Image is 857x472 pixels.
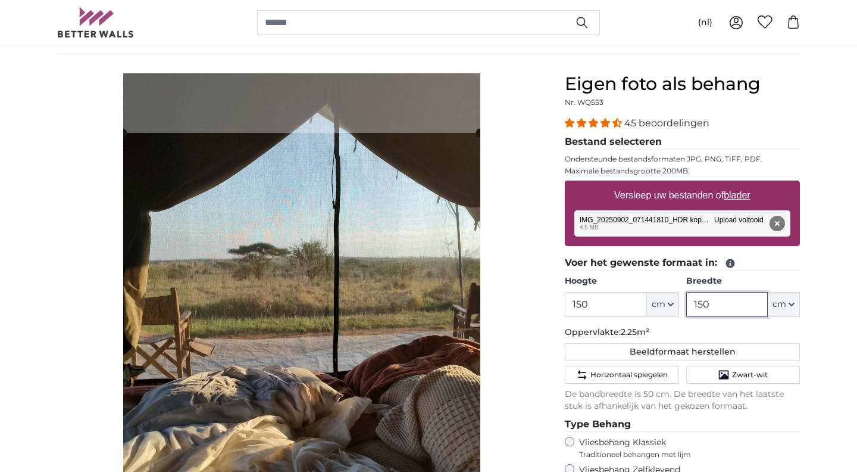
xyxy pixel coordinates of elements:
[686,275,800,287] label: Breedte
[565,343,800,361] button: Beeldformaat herstellen
[590,370,668,380] span: Horizontaal spiegelen
[565,135,800,150] legend: Bestand selecteren
[686,366,800,384] button: Zwart-wit
[768,292,800,317] button: cm
[57,7,135,38] img: Betterwalls
[565,366,678,384] button: Horizontaal spiegelen
[565,98,603,107] span: Nr. WQ553
[689,12,722,33] button: (nl)
[732,370,768,380] span: Zwart-wit
[724,190,750,200] u: blader
[565,117,624,129] span: 4.36 stars
[565,256,800,271] legend: Voer het gewenste formaat in:
[565,389,800,412] p: De bandbreedte is 50 cm. De breedte van het laatste stuk is afhankelijk van het gekozen formaat.
[579,437,778,459] label: Vliesbehang Klassiek
[565,275,678,287] label: Hoogte
[565,73,800,95] h1: Eigen foto als behang
[609,184,755,207] label: Versleep uw bestanden of
[565,154,800,164] p: Ondersteunde bestandsformaten JPG, PNG, TIFF, PDF.
[647,292,679,317] button: cm
[579,450,778,459] span: Traditioneel behangen met lijm
[565,417,800,432] legend: Type Behang
[621,327,649,337] span: 2.25m²
[565,327,800,339] p: Oppervlakte:
[565,166,800,176] p: Maximale bestandsgrootte 200MB.
[652,299,665,310] span: cm
[624,117,709,129] span: 45 beoordelingen
[772,299,786,310] span: cm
